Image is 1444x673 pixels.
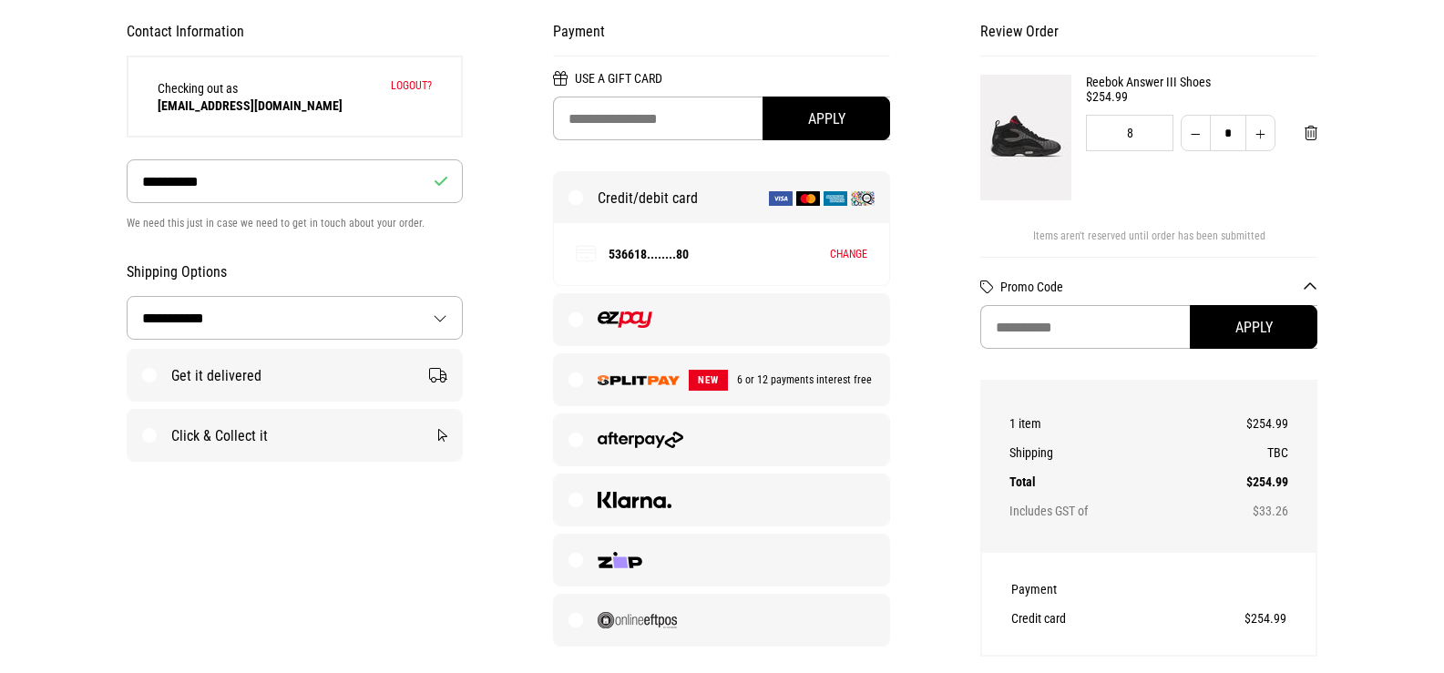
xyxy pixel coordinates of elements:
label: Click & Collect it [128,410,463,461]
span: Checking out as [158,81,343,113]
img: American Express [824,191,847,206]
span: 6 or 12 payments interest free [728,373,872,386]
img: Klarna [598,492,671,508]
select: Country [128,297,462,339]
div: $254.99 [1086,89,1317,104]
h2: Shipping Options [127,263,464,281]
button: Logout? [391,79,432,92]
td: $254.99 [1192,409,1289,438]
button: Apply [1190,305,1317,349]
h2: Use a Gift Card [553,71,890,97]
img: Mastercard [796,191,820,206]
img: Afterpay [598,432,682,448]
button: Apply [763,97,890,140]
th: Total [1009,467,1191,496]
label: Credit/debit card [554,172,889,223]
td: $254.99 [1167,604,1286,633]
img: Reebok Answer III Shoes [980,75,1071,200]
input: Quantity [1210,115,1246,151]
td: $33.26 [1192,496,1289,525]
button: Promo Code [1000,280,1317,294]
h2: Review Order [980,23,1317,56]
th: Credit card [1011,604,1167,633]
img: Zip [598,552,642,568]
th: 1 item [1009,409,1191,438]
h2: Payment [553,23,890,56]
label: Get it delivered [128,350,463,401]
input: Phone [127,159,464,203]
td: TBC [1192,438,1289,467]
h2: Contact Information [127,23,464,41]
strong: [EMAIL_ADDRESS][DOMAIN_NAME] [158,98,343,113]
img: Visa [769,191,793,206]
img: EZPAY [598,311,651,328]
img: SPLITPAY [598,375,680,385]
a: Reebok Answer III Shoes [1086,75,1317,89]
th: Shipping [1009,438,1191,467]
img: Q Card [851,191,875,206]
th: Includes GST of [1009,496,1191,525]
button: Open LiveChat chat widget [15,7,69,62]
input: Promo Code [980,305,1317,349]
img: Online EFTPOS [598,612,677,628]
td: $254.99 [1192,467,1289,496]
p: We need this just in case we need to get in touch about your order. [127,212,464,234]
strong: 536618........80 [609,247,689,261]
button: Decrease quantity [1181,115,1211,151]
button: Change [830,248,867,260]
button: Remove from cart [1290,115,1332,151]
button: Increase quantity [1245,115,1275,151]
div: 8 [1086,115,1173,151]
div: Items aren't reserved until order has been submitted [980,229,1317,257]
span: NEW [689,370,728,391]
th: Payment [1011,575,1167,604]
